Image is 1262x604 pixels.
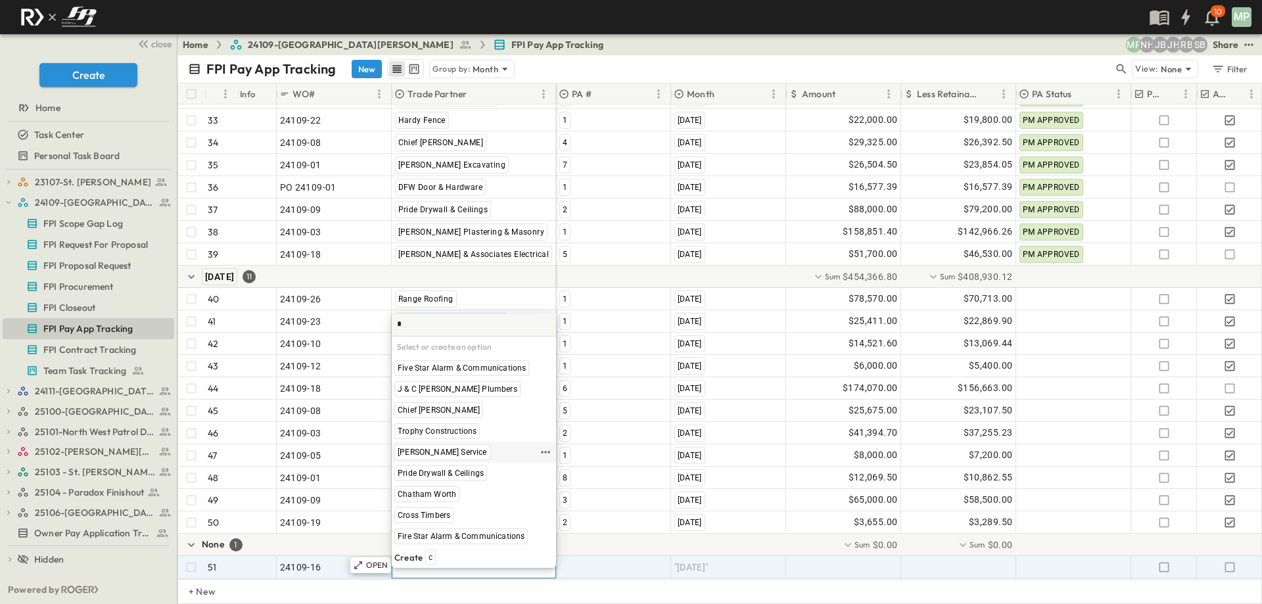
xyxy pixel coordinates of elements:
span: Owner Pay Application Tracking [34,526,151,540]
a: FPI Scope Gap Log [3,214,172,233]
p: 48 [208,471,218,484]
div: Jose Hurtado (jhurtado@fpibuilders.com) [1165,37,1181,53]
span: c [429,552,432,563]
p: 50 [208,516,219,529]
button: Sort [469,87,484,101]
span: 1 [563,451,567,460]
div: 25102-Christ The Redeemer Anglican Churchtest [3,441,174,462]
span: $8,000.00 [854,448,898,463]
button: MP [1230,6,1253,28]
span: 2 [563,205,567,214]
div: 25103 - St. [PERSON_NAME] Phase 2test [3,461,174,482]
p: Less Retainage Amount [917,87,979,101]
button: Sort [717,87,732,101]
button: row view [389,61,405,77]
span: [PERSON_NAME] Plastering & Masonry [398,227,545,237]
span: Fire Star Alarm & Communications [398,531,525,542]
span: 24109-22 [280,114,321,127]
span: PM APPROVED [1023,183,1080,192]
span: 8 [563,473,567,482]
div: 24111-[GEOGRAPHIC_DATA]test [3,381,174,402]
span: 6 [563,384,567,393]
p: 39 [208,248,218,261]
span: FPI Request For Proposal [43,238,148,251]
span: FPI Proposal Request [43,259,131,272]
div: Createc [394,549,553,565]
span: 7 [563,160,567,170]
span: 24109-01 [280,471,321,484]
div: Pride Drywall & Ceilings [394,465,553,481]
p: 34 [208,136,218,149]
p: 51 [208,561,216,574]
span: $19,800.00 [964,112,1013,128]
span: close [151,37,172,51]
a: Personal Task Board [3,147,172,165]
span: Task Center [34,128,84,141]
div: Personal Task Boardtest [3,145,174,166]
span: [DATE] [678,116,702,125]
span: Cross Timbers [398,510,450,521]
p: 40 [208,292,219,306]
p: 33 [208,114,218,127]
span: 23107-St. [PERSON_NAME] [35,175,151,189]
button: Menu [536,86,551,102]
span: 25100-Vanguard Prep School [35,405,155,418]
span: 24109-05 [280,449,321,462]
button: New [352,60,382,78]
button: Sort [981,87,996,101]
a: FPI Contract Tracking [3,340,172,359]
div: FPI Pay App Trackingtest [3,318,174,339]
p: PA # [572,87,592,101]
button: kanban view [406,61,422,77]
div: 1 [229,538,243,551]
div: Fire Star Alarm & Communications [394,528,553,544]
span: Five Star Alarm & Communications [398,363,526,373]
a: 25101-North West Patrol Division [17,423,172,441]
p: AA Processed [1213,87,1230,101]
span: 1 [563,183,567,192]
span: $0.00 [988,538,1013,551]
span: Hidden [34,553,64,566]
a: Home [3,99,172,117]
span: 1 [563,227,567,237]
span: Chatham Worth [398,489,456,499]
span: 24109-St. Teresa of Calcutta Parish Hall [35,196,155,209]
button: Menu [881,86,897,102]
span: [DATE] [678,138,702,147]
span: J & C [PERSON_NAME] Plumbers [398,384,517,394]
a: FPI Proposal Request [3,256,172,275]
p: WO# [292,87,315,101]
span: 1 [563,116,567,125]
button: Create [39,63,137,87]
span: $65,000.00 [849,492,898,507]
button: Menu [1178,86,1194,102]
span: [DATE] [678,339,702,348]
p: Sum [940,271,956,282]
span: [PERSON_NAME] Service [398,447,487,457]
p: Amount [802,87,835,101]
button: Sort [1233,87,1248,101]
button: Sort [838,87,853,101]
span: 5 [563,406,567,415]
span: PM APPROVED [1023,116,1080,125]
p: 38 [208,225,218,239]
span: [DATE] [678,317,702,326]
span: 5 [563,250,567,259]
div: 11 [243,270,256,283]
span: $16,577.39 [964,179,1013,195]
div: Jeremiah Bailey (jbailey@fpibuilders.com) [1152,37,1168,53]
span: 24109-19 [280,516,321,529]
span: $25,411.00 [849,314,898,329]
div: FPI Closeouttest [3,297,174,318]
span: $0.00 [873,538,898,551]
p: OPEN [366,560,388,570]
span: 1 [563,294,567,304]
span: $37,255.23 [964,425,1013,440]
a: Owner Pay Application Tracking [3,524,172,542]
span: $26,504.50 [849,157,898,172]
span: DFW Door & Hardware [398,183,483,192]
a: FPI Pay App Tracking [3,319,172,338]
p: 36 [208,181,218,194]
span: $79,200.00 [964,202,1013,217]
span: FPI Pay App Tracking [43,322,133,335]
